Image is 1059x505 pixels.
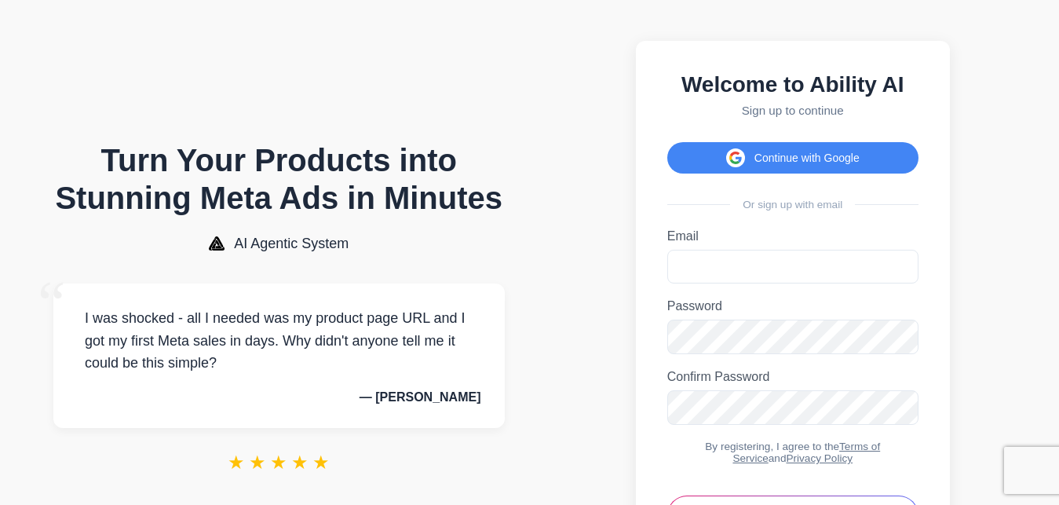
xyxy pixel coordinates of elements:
span: AI Agentic System [234,236,349,252]
p: — [PERSON_NAME] [77,390,481,404]
span: ★ [270,452,287,474]
h1: Turn Your Products into Stunning Meta Ads in Minutes [53,141,505,217]
div: By registering, I agree to the and [667,441,918,464]
span: ★ [249,452,266,474]
span: “ [38,268,66,339]
span: ★ [291,452,309,474]
img: AI Agentic System Logo [209,236,225,251]
label: Password [667,299,918,313]
label: Email [667,229,918,243]
div: Or sign up with email [667,199,918,210]
button: Continue with Google [667,142,918,174]
p: Sign up to continue [667,104,918,117]
a: Privacy Policy [786,452,853,464]
label: Confirm Password [667,370,918,384]
a: Terms of Service [732,441,880,464]
p: I was shocked - all I needed was my product page URL and I got my first Meta sales in days. Why d... [77,307,481,375]
h2: Welcome to Ability AI [667,72,918,97]
span: ★ [228,452,245,474]
span: ★ [312,452,330,474]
